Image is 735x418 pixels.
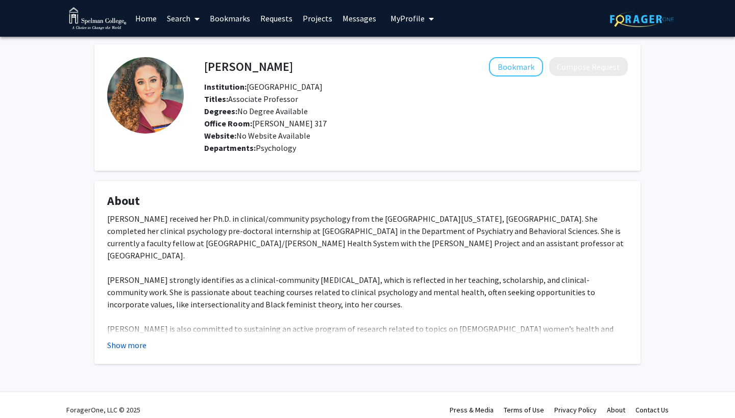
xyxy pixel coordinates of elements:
b: Departments: [204,143,256,153]
img: Profile Picture [107,57,184,134]
span: Psychology [256,143,296,153]
img: ForagerOne Logo [610,11,674,27]
span: No Website Available [204,130,310,141]
span: Associate Professor [204,94,298,104]
a: Search [162,1,205,36]
span: [GEOGRAPHIC_DATA] [247,82,323,92]
b: Titles: [204,94,228,104]
b: Institution: [204,82,247,92]
span: My Profile [390,13,425,23]
a: Home [130,1,162,36]
button: Add Natalie Watson-Singleton to Bookmarks [489,57,543,76]
b: Degrees: [204,106,237,116]
a: Bookmarks [205,1,255,36]
a: Contact Us [635,405,669,414]
a: Requests [255,1,298,36]
span: No Degree Available [204,106,308,116]
span: [PERSON_NAME] 317 [204,118,327,128]
a: Terms of Use [504,405,544,414]
a: About [607,405,625,414]
button: Compose Request to Natalie Watson-Singleton [549,57,628,76]
a: Projects [298,1,337,36]
a: Press & Media [450,405,494,414]
b: Office Room: [204,118,252,128]
h4: [PERSON_NAME] [204,57,293,76]
button: Show more [107,339,146,351]
h4: About [107,194,628,208]
b: Website: [204,130,236,141]
div: [PERSON_NAME] received her Ph.D. in clinical/community psychology from the [GEOGRAPHIC_DATA][US_S... [107,213,628,372]
img: Spelman College Logo [69,7,127,30]
a: Messages [337,1,381,36]
a: Privacy Policy [554,405,597,414]
iframe: Chat [8,372,43,410]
